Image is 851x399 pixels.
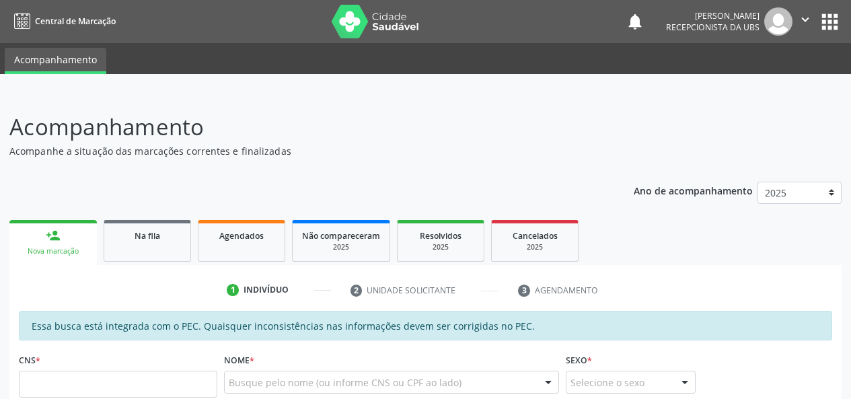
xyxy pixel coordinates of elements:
[9,10,116,32] a: Central de Marcação
[501,242,568,252] div: 2025
[634,182,753,198] p: Ano de acompanhamento
[798,12,813,27] i: 
[666,10,760,22] div: [PERSON_NAME]
[227,284,239,296] div: 1
[570,375,644,390] span: Selecione o sexo
[302,230,380,242] span: Não compareceram
[626,12,644,31] button: notifications
[407,242,474,252] div: 2025
[224,350,254,371] label: Nome
[9,144,592,158] p: Acompanhe a situação das marcações correntes e finalizadas
[666,22,760,33] span: Recepcionista da UBS
[19,246,87,256] div: Nova marcação
[566,350,592,371] label: Sexo
[792,7,818,36] button: 
[135,230,160,242] span: Na fila
[818,10,842,34] button: apps
[302,242,380,252] div: 2025
[764,7,792,36] img: img
[46,228,61,243] div: person_add
[513,230,558,242] span: Cancelados
[35,15,116,27] span: Central de Marcação
[5,48,106,74] a: Acompanhamento
[9,110,592,144] p: Acompanhamento
[229,375,461,390] span: Busque pelo nome (ou informe CNS ou CPF ao lado)
[420,230,461,242] span: Resolvidos
[19,311,832,340] div: Essa busca está integrada com o PEC. Quaisquer inconsistências nas informações devem ser corrigid...
[244,284,289,296] div: Indivíduo
[219,230,264,242] span: Agendados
